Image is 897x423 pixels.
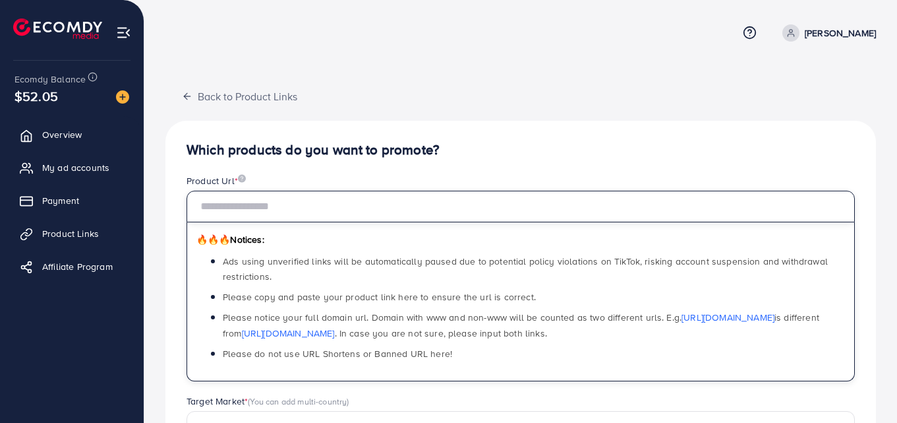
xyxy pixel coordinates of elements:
span: 🔥🔥🔥 [196,233,230,246]
img: image [238,174,246,183]
span: Notices: [196,233,264,246]
span: Ecomdy Balance [14,73,86,86]
span: Please do not use URL Shortens or Banned URL here! [223,347,452,360]
label: Product Url [187,174,246,187]
a: [URL][DOMAIN_NAME] [681,311,774,324]
p: [PERSON_NAME] [805,25,876,41]
a: [URL][DOMAIN_NAME] [242,327,335,340]
button: Back to Product Links [165,82,314,110]
span: (You can add multi-country) [248,395,349,407]
a: Affiliate Program [10,253,134,280]
span: Please notice your full domain url. Domain with www and non-www will be counted as two different ... [223,311,819,339]
img: image [116,90,129,104]
img: logo [13,18,102,39]
a: Overview [10,121,134,148]
a: Product Links [10,220,134,247]
iframe: Chat [841,364,887,413]
label: Target Market [187,395,349,408]
span: My ad accounts [42,161,109,174]
span: Product Links [42,227,99,240]
span: $52.05 [14,86,58,106]
span: Please copy and paste your product link here to ensure the url is correct. [223,290,536,304]
span: Affiliate Program [42,260,113,273]
a: [PERSON_NAME] [777,24,876,42]
a: My ad accounts [10,154,134,181]
span: Overview [42,128,82,141]
img: menu [116,25,131,40]
a: Payment [10,187,134,214]
span: Ads using unverified links will be automatically paused due to potential policy violations on Tik... [223,255,828,283]
h4: Which products do you want to promote? [187,142,855,158]
span: Payment [42,194,79,207]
